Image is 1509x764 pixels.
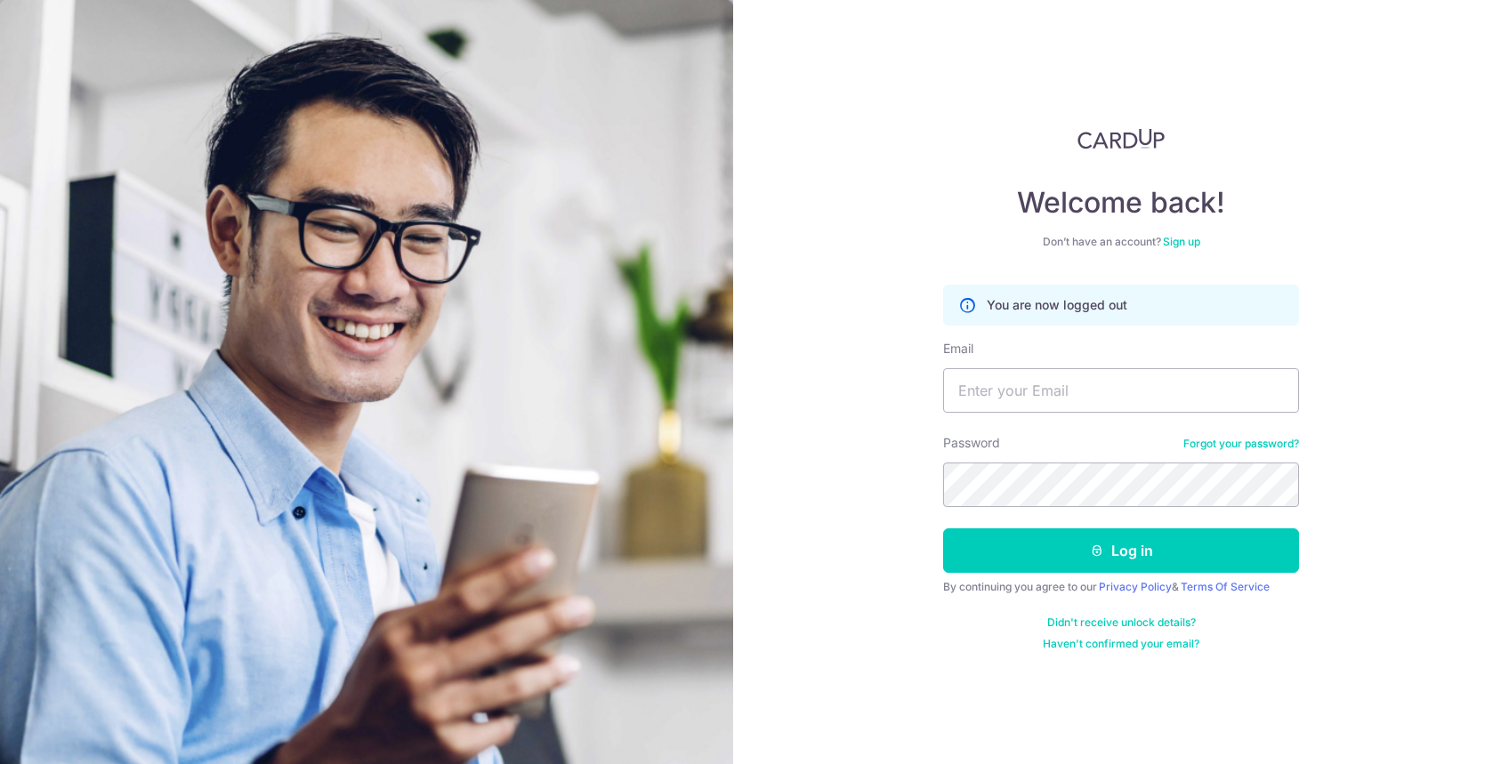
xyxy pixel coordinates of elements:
[943,368,1299,413] input: Enter your Email
[943,434,1000,452] label: Password
[943,235,1299,249] div: Don’t have an account?
[1181,580,1270,593] a: Terms Of Service
[943,340,973,358] label: Email
[1043,637,1199,651] a: Haven't confirmed your email?
[1047,615,1196,630] a: Didn't receive unlock details?
[1163,235,1200,248] a: Sign up
[943,580,1299,594] div: By continuing you agree to our &
[943,185,1299,221] h4: Welcome back!
[987,296,1127,314] p: You are now logged out
[1183,437,1299,451] a: Forgot your password?
[1099,580,1172,593] a: Privacy Policy
[1077,128,1165,149] img: CardUp Logo
[943,528,1299,573] button: Log in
